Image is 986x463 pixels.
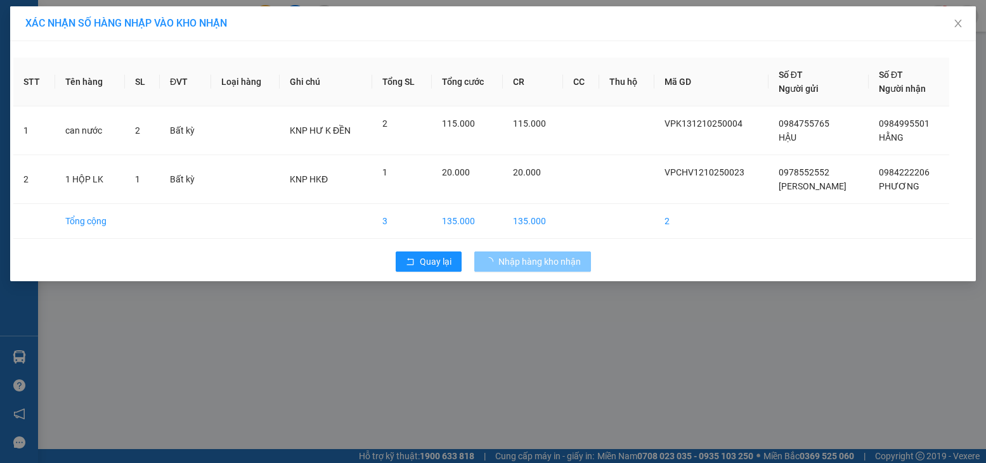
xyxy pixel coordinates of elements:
[25,17,227,29] span: XÁC NHẬN SỐ HÀNG NHẬP VÀO KHO NHẬN
[779,118,829,129] span: 0984755765
[940,6,976,42] button: Close
[563,58,599,106] th: CC
[211,58,280,106] th: Loại hàng
[13,58,55,106] th: STT
[290,125,351,136] span: KNP HƯ K ĐỀN
[55,58,125,106] th: Tên hàng
[599,58,654,106] th: Thu hộ
[442,167,470,177] span: 20.000
[372,58,432,106] th: Tổng SL
[55,155,125,204] td: 1 HỘP LK
[879,181,919,191] span: PHƯƠNG
[474,251,591,272] button: Nhập hàng kho nhận
[879,132,904,143] span: HẰNG
[420,255,451,269] span: Quay lại
[382,167,387,177] span: 1
[396,251,462,272] button: rollbackQuay lại
[665,118,743,129] span: VPK131210250004
[513,118,546,129] span: 115.000
[879,84,926,94] span: Người nhận
[503,204,564,239] td: 135.000
[442,118,475,129] span: 115.000
[160,155,211,204] td: Bất kỳ
[879,118,930,129] span: 0984995501
[498,255,581,269] span: Nhập hàng kho nhận
[406,257,415,267] span: rollback
[503,58,564,106] th: CR
[382,118,387,129] span: 2
[135,125,140,136] span: 2
[879,167,930,177] span: 0984222206
[432,58,503,106] th: Tổng cước
[290,174,328,184] span: KNP HKĐ
[372,204,432,239] td: 3
[779,70,803,80] span: Số ĐT
[779,167,829,177] span: 0978552552
[125,58,160,106] th: SL
[779,132,796,143] span: HẬU
[55,106,125,155] td: can nước
[654,58,769,106] th: Mã GD
[665,167,744,177] span: VPCHV1210250023
[55,204,125,239] td: Tổng cộng
[13,155,55,204] td: 2
[432,204,503,239] td: 135.000
[779,181,847,191] span: [PERSON_NAME]
[484,257,498,266] span: loading
[513,167,541,177] span: 20.000
[160,106,211,155] td: Bất kỳ
[953,18,963,29] span: close
[280,58,372,106] th: Ghi chú
[879,70,903,80] span: Số ĐT
[654,204,769,239] td: 2
[135,174,140,184] span: 1
[13,106,55,155] td: 1
[779,84,819,94] span: Người gửi
[160,58,211,106] th: ĐVT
